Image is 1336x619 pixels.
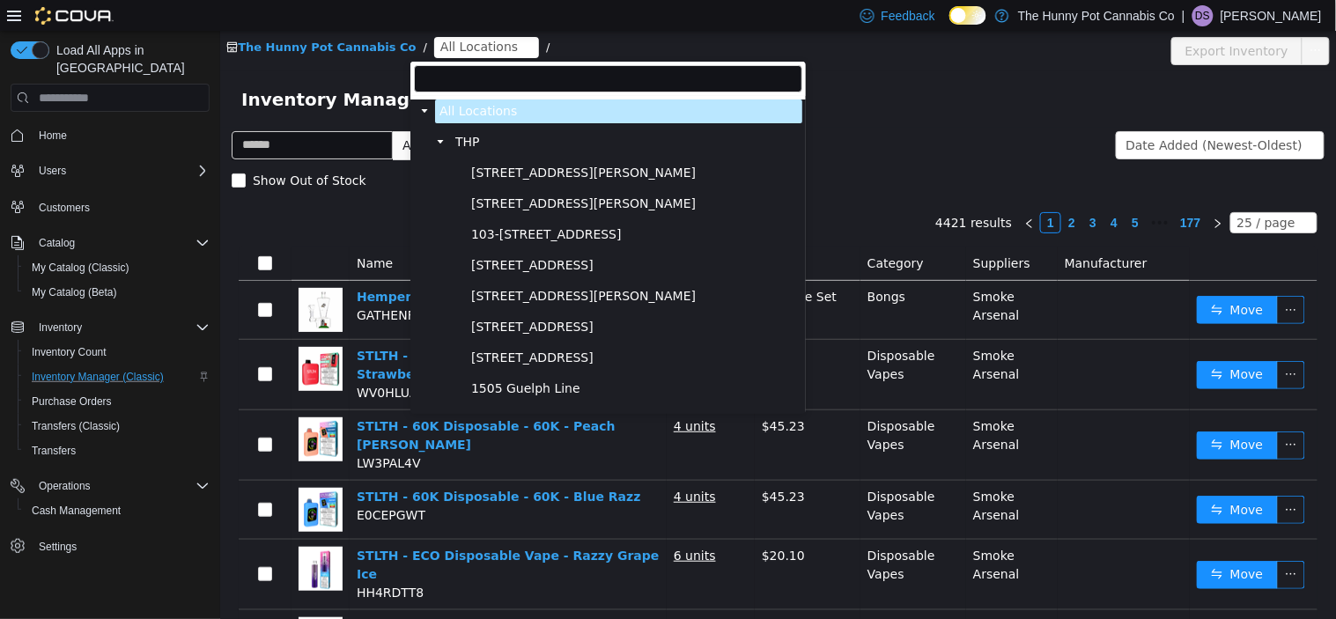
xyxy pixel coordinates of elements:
[926,181,954,203] li: Next 5 Pages
[182,106,262,123] span: All Categories
[216,107,225,115] i: icon: caret-down
[32,285,117,299] span: My Catalog (Beta)
[640,450,746,509] td: Disposable Vapes
[35,7,114,25] img: Cova
[32,394,112,409] span: Purchase Orders
[753,318,800,350] span: Smoke Arsenal
[1079,187,1089,199] i: icon: down
[21,55,221,83] span: Inventory Manager
[845,225,927,239] span: Manufacturer
[949,25,950,26] span: Dark Mode
[251,227,373,241] span: [STREET_ADDRESS]
[4,534,217,559] button: Settings
[32,317,89,338] button: Inventory
[251,350,360,365] span: 1505 Guelph Line
[18,340,217,365] button: Inventory Count
[1083,109,1094,122] i: icon: down
[820,181,841,203] li: 1
[18,389,217,414] button: Purchase Orders
[301,11,312,22] i: icon: close-circle
[18,365,217,389] button: Inventory Manager (Classic)
[955,182,985,202] a: 177
[542,518,585,532] span: $20.10
[799,181,820,203] li: Previous Page
[32,160,73,181] button: Users
[542,459,585,473] span: $45.23
[640,380,746,450] td: Disposable Vapes
[1057,530,1085,558] button: icon: ellipsis
[862,181,883,203] li: 3
[39,201,90,215] span: Customers
[247,192,582,216] span: 103-1405 Ottawa St N.
[137,555,203,569] span: HH4RDTT8
[137,318,391,350] a: STLTH - Titan Max Disposable - 50K - Strawberry Kiwi Ice
[39,540,77,554] span: Settings
[6,11,18,22] i: icon: shop
[32,317,210,338] span: Inventory
[977,265,1058,293] button: icon: swapMove
[203,10,207,23] span: /
[137,477,205,491] span: E0CEPGWT
[882,7,935,25] span: Feedback
[32,504,121,518] span: Cash Management
[977,530,1058,558] button: icon: swapMove
[954,181,986,203] li: 177
[32,232,82,254] button: Catalog
[215,69,582,92] span: All Locations
[32,370,164,384] span: Inventory Manager (Classic)
[39,479,91,493] span: Operations
[1192,5,1214,26] div: David Simpson
[25,440,210,461] span: Transfers
[194,34,582,62] input: filter select
[25,342,210,363] span: Inventory Count
[715,181,792,203] li: 4421 results
[32,475,98,497] button: Operations
[235,104,260,118] span: THP
[977,330,1058,358] button: icon: swapMove
[6,10,196,23] a: icon: shopThe Hunny Pot Cannabis Co
[1182,5,1185,26] p: |
[251,381,359,395] span: 1642 Merivale Rd
[39,164,66,178] span: Users
[32,197,97,218] a: Customers
[32,475,210,497] span: Operations
[32,261,129,275] span: My Catalog (Classic)
[454,388,496,402] u: 4 units
[4,231,217,255] button: Catalog
[220,6,298,26] span: All Locations
[1057,265,1085,293] button: icon: ellipsis
[753,225,810,239] span: Suppliers
[753,518,800,550] span: Smoke Arsenal
[251,320,373,334] span: [STREET_ADDRESS]
[247,223,582,247] span: 1166 Yonge St
[25,282,210,303] span: My Catalog (Beta)
[25,500,128,521] a: Cash Management
[251,289,373,303] span: [STREET_ADDRESS]
[4,158,217,183] button: Users
[1017,182,1075,202] div: 25 / page
[32,160,210,181] span: Users
[137,518,439,550] a: STLTH - ECO Disposable Vape - Razzy Grape Ice
[39,236,75,250] span: Catalog
[951,6,1082,34] button: Export Inventory
[251,135,476,149] span: [STREET_ADDRESS][PERSON_NAME]
[137,277,203,291] span: GATHENFH
[1018,5,1175,26] p: The Hunny Pot Cannabis Co
[821,182,840,202] a: 1
[640,250,746,309] td: Bongs
[18,255,217,280] button: My Catalog (Classic)
[78,457,122,501] img: STLTH - 60K Disposable - 60K - Blue Razz hero shot
[25,440,83,461] a: Transfers
[640,309,746,380] td: Disposable Vapes
[247,130,582,154] span: 100 Jamieson Pkwy
[25,257,210,278] span: My Catalog (Classic)
[753,259,800,291] span: Smoke Arsenal
[247,346,582,370] span: 1505 Guelph Line
[1057,401,1085,429] button: icon: ellipsis
[542,388,585,402] span: $45.23
[137,459,421,473] a: STLTH - 60K Disposable - 60K - Blue Razz
[25,282,124,303] a: My Catalog (Beta)
[640,509,746,579] td: Disposable Vapes
[18,438,217,463] button: Transfers
[842,182,861,202] a: 2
